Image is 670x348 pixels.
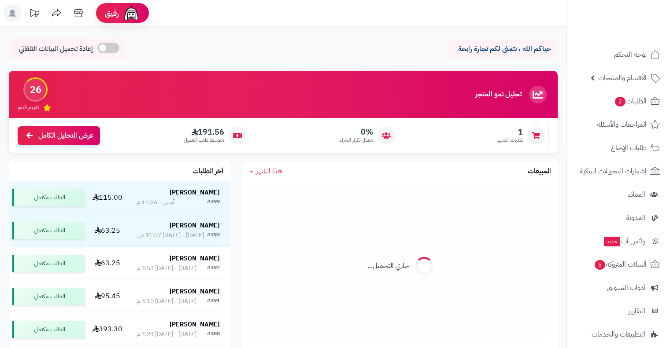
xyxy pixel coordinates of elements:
div: #391 [207,297,220,306]
div: #388 [207,330,220,339]
a: أدوات التسويق [572,277,665,298]
td: 95.45 [89,280,126,313]
strong: [PERSON_NAME] [170,320,220,329]
div: [DATE] - [DATE] 11:57 ص [137,231,204,240]
strong: [PERSON_NAME] [170,254,220,263]
a: المراجعات والأسئلة [572,114,665,135]
div: #392 [207,264,220,273]
strong: [PERSON_NAME] [170,188,220,197]
a: وآتس آبجديد [572,231,665,252]
img: ai-face.png [122,4,140,22]
img: logo-2.png [610,25,662,43]
span: وآتس آب [603,235,645,247]
a: السلات المتروكة5 [572,254,665,275]
span: 2 [615,97,626,106]
a: العملاء [572,184,665,205]
span: الأقسام والمنتجات [598,72,647,84]
span: التقارير [629,305,645,317]
div: الطلب مكتمل [12,189,85,206]
span: إعادة تحميل البيانات التلقائي [19,44,93,54]
span: جديد [604,237,620,246]
a: الطلبات2 [572,91,665,112]
p: حياكم الله ، نتمنى لكم تجارة رابحة [454,44,551,54]
div: الطلب مكتمل [12,222,85,239]
strong: [PERSON_NAME] [170,287,220,296]
a: إشعارات التحويلات البنكية [572,161,665,182]
td: 115.00 [89,181,126,214]
span: أدوات التسويق [607,282,645,294]
span: معدل تكرار الشراء [340,136,373,144]
span: رفيق [105,8,119,18]
span: إشعارات التحويلات البنكية [580,165,647,177]
a: عرض التحليل الكامل [18,126,100,145]
div: [DATE] - [DATE] 4:24 م [137,330,196,339]
a: التقارير [572,300,665,322]
span: طلبات الإرجاع [611,142,647,154]
strong: [PERSON_NAME] [170,221,220,230]
a: المدونة [572,207,665,228]
span: 1 [497,127,523,137]
h3: المبيعات [528,168,551,176]
td: 393.30 [89,313,126,346]
span: هذا الشهر [256,166,282,176]
span: 0% [340,127,373,137]
span: عرض التحليل الكامل [38,131,93,141]
span: المدونة [626,212,645,224]
span: 191.56 [184,127,224,137]
span: طلبات الشهر [497,136,523,144]
h3: آخر الطلبات [192,168,223,176]
div: #399 [207,198,220,207]
a: طلبات الإرجاع [572,137,665,158]
div: جاري التحميل... [367,261,409,271]
a: لوحة التحكم [572,44,665,65]
span: المراجعات والأسئلة [597,118,647,131]
a: التطبيقات والخدمات [572,324,665,345]
a: هذا الشهر [250,166,282,176]
div: [DATE] - [DATE] 3:53 م [137,264,196,273]
div: الطلب مكتمل [12,288,85,305]
div: الطلب مكتمل [12,321,85,338]
div: الطلب مكتمل [12,255,85,272]
span: الطلبات [614,95,647,107]
div: [DATE] - [DATE] 3:10 م [137,297,196,306]
span: السلات المتروكة [594,258,647,271]
span: العملاء [628,188,645,201]
a: تحديثات المنصة [23,4,45,24]
span: تقييم النمو [18,104,39,111]
div: أمس - 11:26 م [137,198,174,207]
span: التطبيقات والخدمات [592,328,645,341]
h3: تحليل نمو المتجر [475,91,522,99]
span: 5 [595,260,605,270]
span: متوسط طلب العميل [184,136,224,144]
td: 63.25 [89,214,126,247]
span: لوحة التحكم [614,48,647,61]
td: 63.25 [89,247,126,280]
div: #393 [207,231,220,240]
